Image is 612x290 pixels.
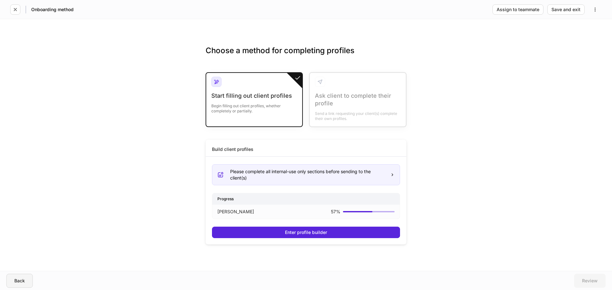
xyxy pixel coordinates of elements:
[285,230,327,235] div: Enter profile builder
[492,4,543,15] button: Assign to teammate
[547,4,585,15] button: Save and exit
[212,193,400,204] div: Progress
[551,7,580,12] div: Save and exit
[211,100,297,114] div: Begin filling out client profiles, whether completely or partially.
[230,168,385,181] div: Please complete all internal-use only sections before sending to the client(s)
[211,92,297,100] div: Start filling out client profiles
[331,209,340,215] p: 57 %
[217,209,254,215] p: [PERSON_NAME]
[497,7,539,12] div: Assign to teammate
[212,227,400,238] button: Enter profile builder
[206,46,406,66] h3: Choose a method for completing profiles
[6,274,33,288] button: Back
[212,146,253,152] div: Build client profiles
[31,6,74,13] h5: Onboarding method
[14,279,25,283] div: Back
